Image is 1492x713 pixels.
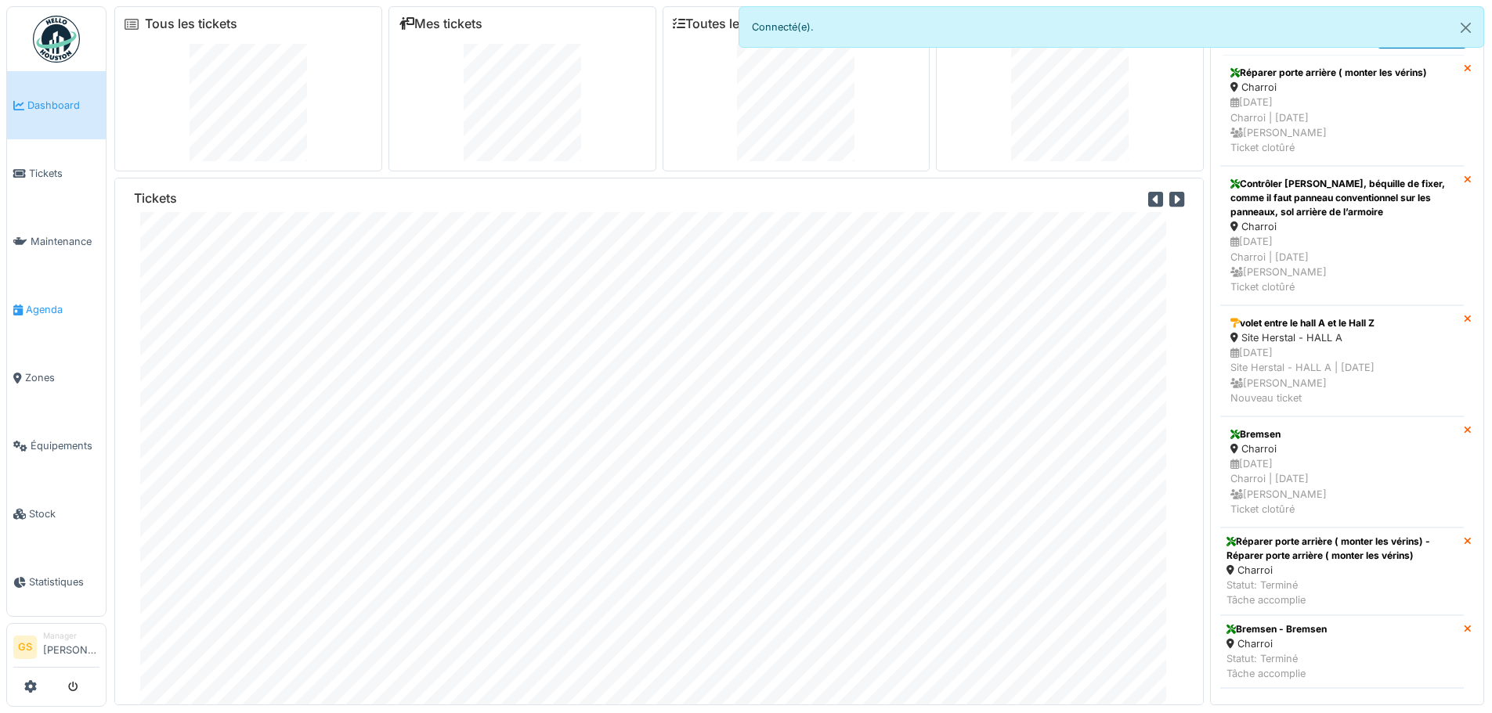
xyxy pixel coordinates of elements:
[7,71,106,139] a: Dashboard
[1230,177,1454,219] div: Contrôler [PERSON_NAME], béquille de fixer, comme il faut panneau conventionnel sur les panneaux,...
[1226,622,1327,636] div: Bremsen - Bremsen
[1448,7,1483,49] button: Close
[739,6,1485,48] div: Connecté(e).
[1230,80,1454,95] div: Charroi
[1226,651,1327,681] div: Statut: Terminé Tâche accomplie
[1230,234,1454,294] div: [DATE] Charroi | [DATE] [PERSON_NAME] Ticket clotûré
[7,480,106,548] a: Stock
[31,234,99,249] span: Maintenance
[1220,416,1464,528] a: Bremsen Charroi [DATE]Charroi | [DATE] [PERSON_NAME]Ticket clotûré
[33,16,80,63] img: Badge_color-CXgf-gQk.svg
[1230,427,1454,441] div: Bremsen
[145,16,237,31] a: Tous les tickets
[7,412,106,480] a: Équipements
[27,98,99,113] span: Dashboard
[29,574,99,589] span: Statistiques
[1220,305,1464,416] a: volet entre le hall A et le Hall Z Site Herstal - HALL A [DATE]Site Herstal - HALL A | [DATE] [PE...
[1230,66,1454,80] div: Réparer porte arrière ( monter les vérins)
[7,139,106,207] a: Tickets
[13,630,99,668] a: GS Manager[PERSON_NAME]
[43,630,99,664] li: [PERSON_NAME]
[43,630,99,642] div: Manager
[1220,528,1464,615] a: Réparer porte arrière ( monter les vérins) - Réparer porte arrière ( monter les vérins) Charroi S...
[29,166,99,181] span: Tickets
[1226,636,1327,651] div: Charroi
[1230,95,1454,155] div: [DATE] Charroi | [DATE] [PERSON_NAME] Ticket clotûré
[1220,166,1464,305] a: Contrôler [PERSON_NAME], béquille de fixer, comme il faut panneau conventionnel sur les panneaux,...
[29,506,99,521] span: Stock
[1226,578,1458,607] div: Statut: Terminé Tâche accomplie
[399,16,482,31] a: Mes tickets
[1230,345,1454,405] div: [DATE] Site Herstal - HALL A | [DATE] [PERSON_NAME] Nouveau ticket
[1230,456,1454,517] div: [DATE] Charroi | [DATE] [PERSON_NAME] Ticket clotûré
[1220,55,1464,166] a: Réparer porte arrière ( monter les vérins) Charroi [DATE]Charroi | [DATE] [PERSON_NAME]Ticket clo...
[1226,563,1458,578] div: Charroi
[1230,219,1454,234] div: Charroi
[1230,330,1454,345] div: Site Herstal - HALL A
[7,207,106,275] a: Maintenance
[1220,615,1464,689] a: Bremsen - Bremsen Charroi Statut: TerminéTâche accomplie
[1226,535,1458,563] div: Réparer porte arrière ( monter les vérins) - Réparer porte arrière ( monter les vérins)
[25,370,99,385] span: Zones
[1230,441,1454,456] div: Charroi
[7,548,106,616] a: Statistiques
[7,275,106,344] a: Agenda
[13,636,37,659] li: GS
[673,16,789,31] a: Toutes les tâches
[7,344,106,412] a: Zones
[134,191,177,206] h6: Tickets
[26,302,99,317] span: Agenda
[1230,316,1454,330] div: volet entre le hall A et le Hall Z
[31,438,99,453] span: Équipements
